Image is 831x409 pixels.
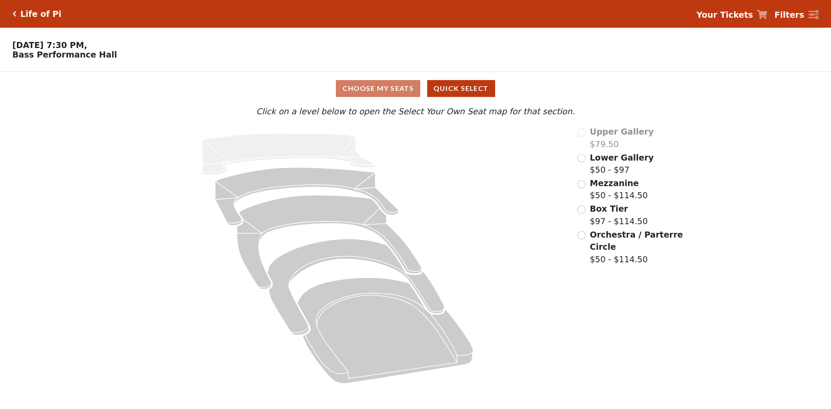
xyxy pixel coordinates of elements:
[774,9,818,21] a: Filters
[427,80,495,97] button: Quick Select
[774,10,804,19] strong: Filters
[590,178,639,188] span: Mezzanine
[590,203,648,227] label: $97 - $114.50
[110,105,721,118] p: Click on a level below to open the Select Your Own Seat map for that section.
[696,9,767,21] a: Your Tickets
[13,11,16,17] a: Click here to go back to filters
[696,10,753,19] strong: Your Tickets
[590,151,654,176] label: $50 - $97
[590,177,648,202] label: $50 - $114.50
[298,277,473,383] path: Orchestra / Parterre Circle - Seats Available: 47
[590,153,654,162] span: Lower Gallery
[590,127,654,136] span: Upper Gallery
[590,204,628,213] span: Box Tier
[202,133,375,175] path: Upper Gallery - Seats Available: 0
[215,167,399,225] path: Lower Gallery - Seats Available: 149
[590,230,683,252] span: Orchestra / Parterre Circle
[590,126,654,150] label: $79.50
[20,9,61,19] h5: Life of Pi
[590,229,684,266] label: $50 - $114.50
